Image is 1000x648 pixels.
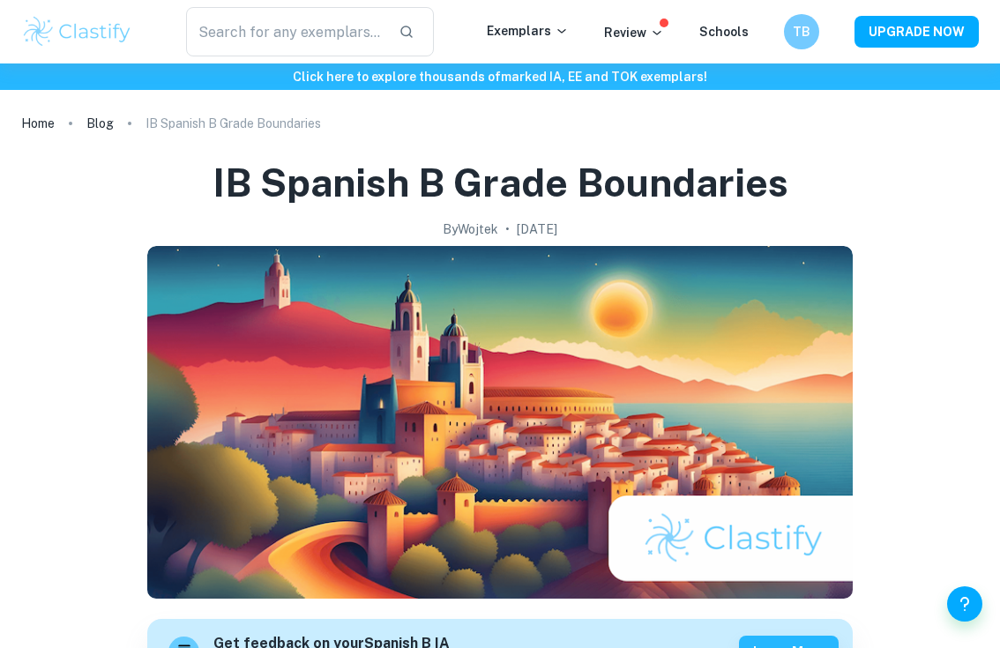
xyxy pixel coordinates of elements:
h6: TB [792,22,812,41]
img: Clastify logo [21,14,133,49]
a: Schools [699,25,749,39]
h2: By Wojtek [443,220,498,239]
input: Search for any exemplars... [186,7,384,56]
p: Review [604,23,664,42]
p: Exemplars [487,21,569,41]
a: Home [21,111,55,136]
h2: [DATE] [517,220,557,239]
h6: Click here to explore thousands of marked IA, EE and TOK exemplars ! [4,67,996,86]
img: IB Spanish B Grade Boundaries cover image [147,246,853,599]
h1: IB Spanish B Grade Boundaries [213,157,788,209]
button: TB [784,14,819,49]
a: Blog [86,111,114,136]
p: IB Spanish B Grade Boundaries [146,114,321,133]
button: UPGRADE NOW [854,16,979,48]
button: Help and Feedback [947,586,982,622]
p: • [505,220,510,239]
